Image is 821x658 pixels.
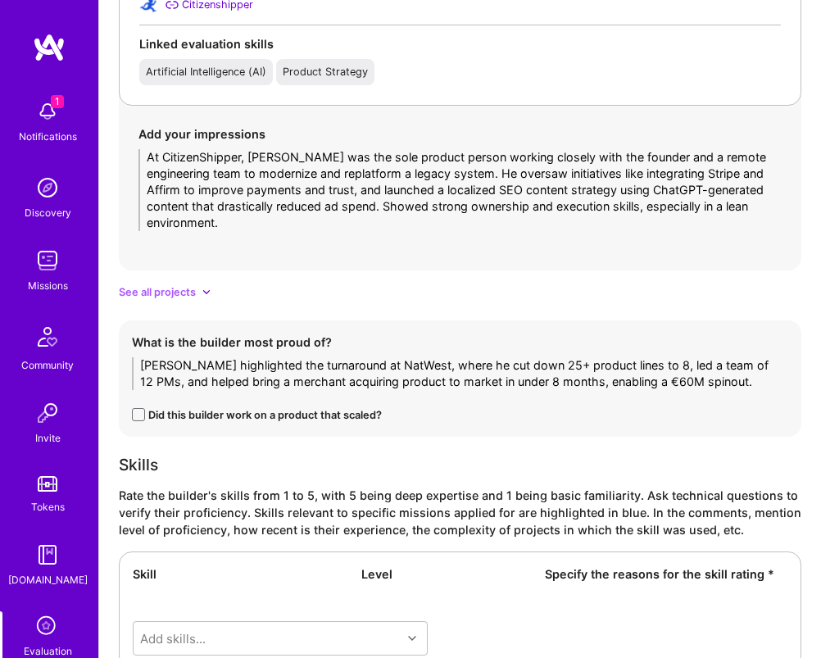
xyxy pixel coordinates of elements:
[132,357,788,390] textarea: [PERSON_NAME] highlighted the turnaround at NatWest, where he cut down 25+ product lines to 8, le...
[31,538,64,571] img: guide book
[31,171,64,204] img: discovery
[31,95,64,128] img: bell
[19,128,77,145] div: Notifications
[28,317,67,356] img: Community
[119,456,801,474] div: Skills
[148,406,382,424] div: Did this builder work on a product that scaled?
[146,66,266,79] div: Artificial Intelligence (AI)
[31,498,65,515] div: Tokens
[133,565,342,583] div: Skill
[38,476,57,492] img: tokens
[25,204,71,221] div: Discovery
[119,487,801,538] div: Rate the builder's skills from 1 to 5, with 5 being deep expertise and 1 being basic familiarity....
[138,149,782,231] textarea: At CitizenShipper, [PERSON_NAME] was the sole product person working closely with the founder and...
[33,33,66,62] img: logo
[8,571,88,588] div: [DOMAIN_NAME]
[283,66,368,79] div: Product Strategy
[408,634,416,642] i: icon Chevron
[545,565,787,583] div: Specify the reasons for the skill rating *
[138,125,782,143] div: Add your impressions
[21,356,74,374] div: Community
[32,611,63,642] i: icon SelectionTeam
[202,288,211,296] i: icon ArrowDownSecondarySmall
[35,429,61,447] div: Invite
[119,284,801,301] div: See all projects
[119,284,196,301] span: See all projects
[51,95,64,108] span: 1
[139,35,781,52] div: Linked evaluation skills
[31,244,64,277] img: teamwork
[132,334,788,351] div: What is the builder most proud of?
[28,277,68,294] div: Missions
[31,397,64,429] img: Invite
[361,565,525,583] div: Level
[140,629,206,647] div: Add skills...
